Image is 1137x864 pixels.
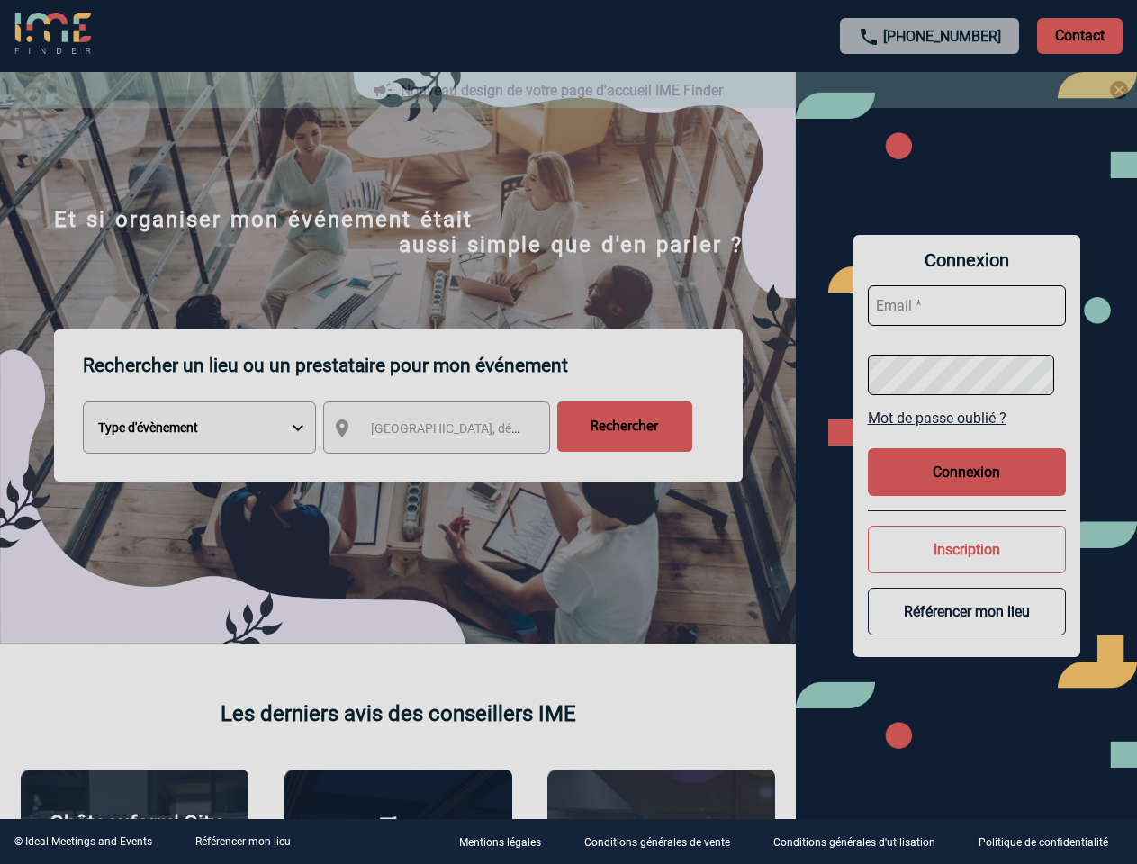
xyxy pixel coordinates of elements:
[445,833,570,850] a: Mentions légales
[570,833,759,850] a: Conditions générales de vente
[964,833,1137,850] a: Politique de confidentialité
[584,837,730,850] p: Conditions générales de vente
[979,837,1108,850] p: Politique de confidentialité
[195,835,291,848] a: Référencer mon lieu
[759,833,964,850] a: Conditions générales d'utilisation
[773,837,935,850] p: Conditions générales d'utilisation
[459,837,541,850] p: Mentions légales
[14,835,152,848] div: © Ideal Meetings and Events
